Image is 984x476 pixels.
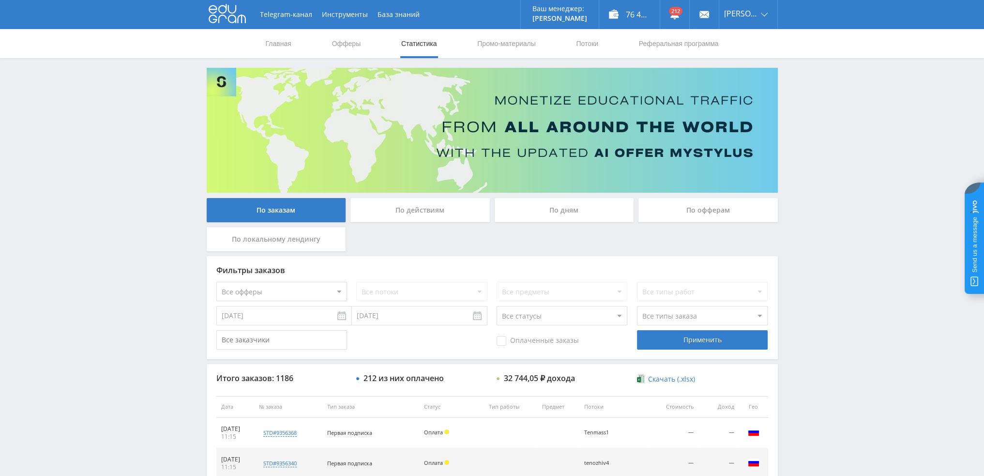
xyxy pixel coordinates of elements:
span: [PERSON_NAME] [724,10,758,17]
div: 212 из них оплачено [363,374,444,383]
th: Тип работы [484,396,537,418]
img: Banner [207,68,778,193]
div: [DATE] [221,425,249,433]
div: [DATE] [221,456,249,463]
a: Статистика [400,29,438,58]
span: Оплаченные заказы [497,336,579,346]
span: Оплата [424,429,443,436]
p: Ваш менеджер: [532,5,587,13]
th: Дата [216,396,254,418]
img: rus.png [748,457,759,468]
th: Тип заказа [322,396,419,418]
div: Фильтры заказов [216,266,768,275]
input: Все заказчики [216,330,347,350]
a: Главная [265,29,292,58]
th: Статус [419,396,484,418]
th: Предмет [537,396,579,418]
div: По заказам [207,198,346,222]
a: Офферы [331,29,362,58]
div: По локальному лендингу [207,227,346,251]
th: № заказа [254,396,323,418]
span: Скачать (.xlsx) [648,375,695,383]
a: Реферальная программа [638,29,720,58]
div: По офферам [638,198,778,222]
span: Оплата [424,459,443,466]
td: — [698,418,739,448]
span: Холд [444,430,449,434]
td: — [649,418,698,448]
div: 11:15 [221,463,249,471]
span: Первая подписка [327,460,372,467]
span: Холд [444,460,449,465]
p: [PERSON_NAME] [532,15,587,22]
div: 11:15 [221,433,249,441]
div: Применить [637,330,768,350]
span: Первая подписка [327,429,372,436]
div: По действиям [350,198,490,222]
img: xlsx [637,374,645,384]
a: Скачать (.xlsx) [637,374,695,384]
div: По дням [495,198,634,222]
th: Стоимость [649,396,698,418]
div: Tenmass1 [584,430,628,436]
div: 32 744,05 ₽ дохода [504,374,575,383]
img: rus.png [748,426,759,438]
th: Потоки [579,396,649,418]
div: tenozhiv4 [584,460,628,466]
a: Потоки [575,29,599,58]
div: std#9356368 [263,429,297,437]
div: Итого заказов: 1186 [216,374,347,383]
th: Доход [698,396,739,418]
a: Промо-материалы [476,29,536,58]
div: std#9356340 [263,460,297,467]
th: Гео [739,396,768,418]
